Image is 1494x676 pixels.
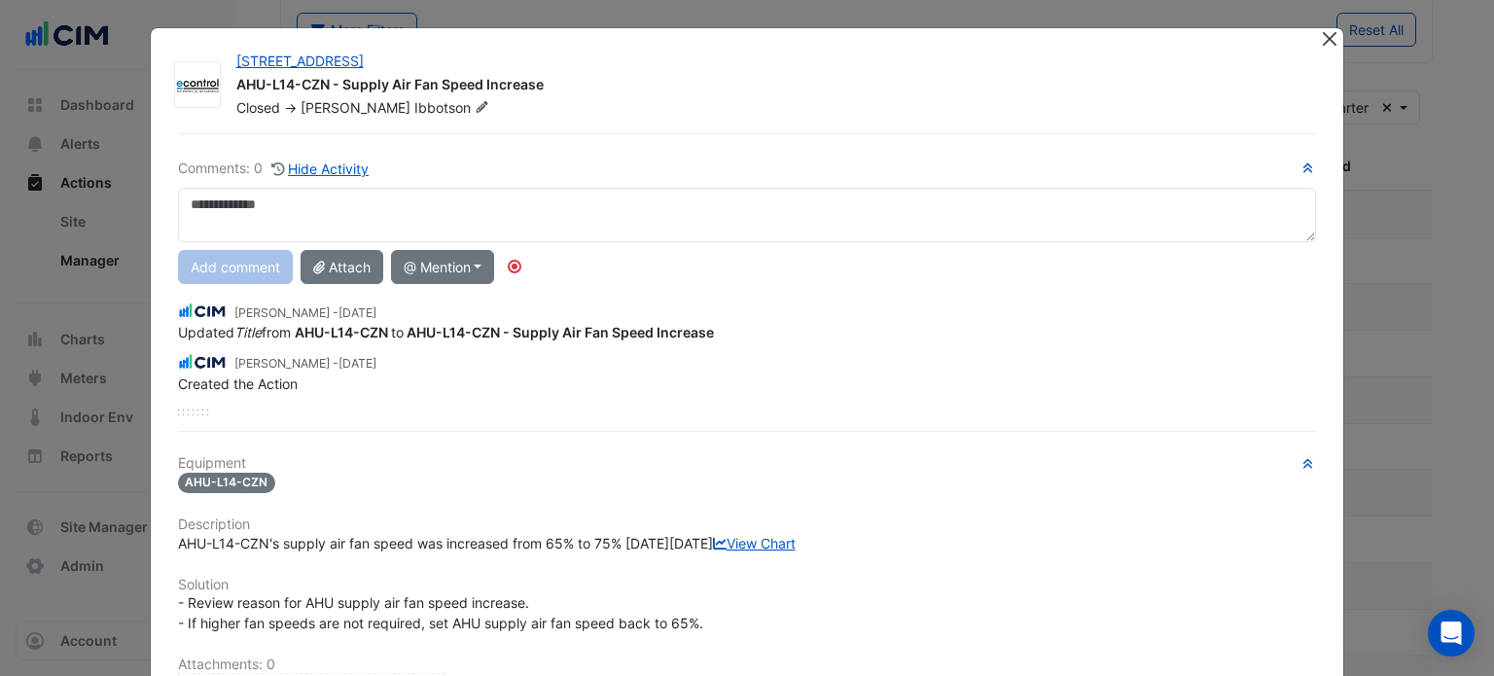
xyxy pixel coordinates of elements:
[391,250,495,284] button: @ Mention
[506,258,523,275] div: Tooltip anchor
[178,324,291,340] span: Updated from
[178,535,796,551] span: AHU-L14-CZN's supply air fan speed was increased from 65% to 75% [DATE][DATE]
[1428,610,1475,657] div: Open Intercom Messenger
[338,305,376,320] span: 2025-06-19 11:25:17
[178,375,298,392] span: Created the Action
[236,75,1298,98] div: AHU-L14-CZN - Supply Air Fan Speed Increase
[338,356,376,371] span: 2025-06-19 11:25:04
[1319,28,1339,49] button: Close
[178,516,1317,533] h6: Description
[407,324,714,340] span: AHU-L14-CZN - Supply Air Fan Speed Increase
[295,324,388,340] span: AHU-L14-CZN
[270,158,371,180] button: Hide Activity
[178,158,371,180] div: Comments: 0
[178,324,714,340] span: to
[178,473,276,493] span: AHU-L14-CZN
[236,53,364,69] a: [STREET_ADDRESS]
[234,324,262,340] em: Title
[236,99,280,116] span: Closed
[301,99,410,116] span: [PERSON_NAME]
[234,355,376,373] small: [PERSON_NAME] -
[175,76,220,95] img: econtrol
[178,351,227,373] img: CIM
[414,98,493,118] span: Ibbotson
[234,304,376,322] small: [PERSON_NAME] -
[178,455,1317,472] h6: Equipment
[178,577,1317,593] h6: Solution
[178,594,703,631] span: - Review reason for AHU supply air fan speed increase. - If higher fan speeds are not required, s...
[301,250,383,284] button: Attach
[284,99,297,116] span: ->
[713,535,796,551] a: View Chart
[178,301,227,322] img: CIM
[178,657,1317,673] h6: Attachments: 0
